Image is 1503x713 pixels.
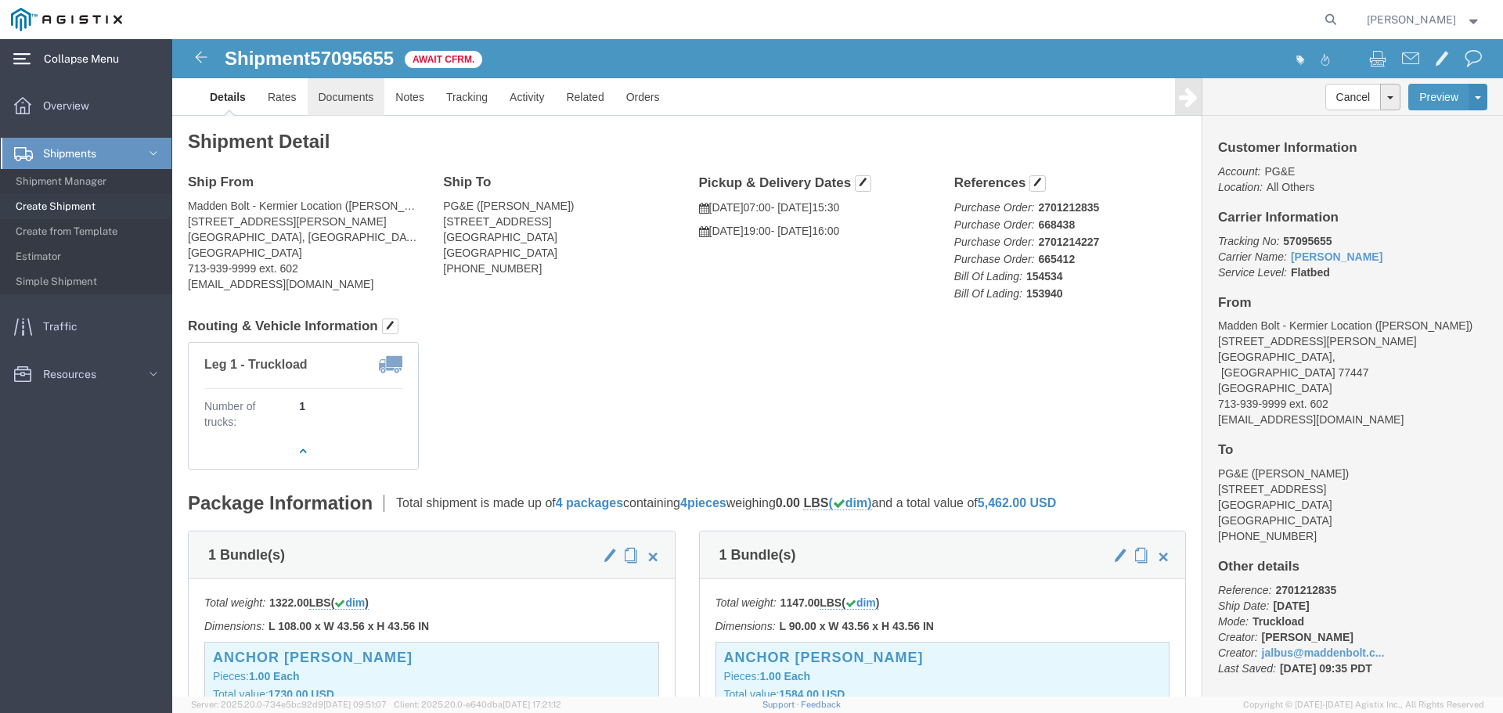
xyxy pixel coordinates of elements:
[1,90,171,121] a: Overview
[43,138,107,169] span: Shipments
[16,266,160,297] span: Simple Shipment
[43,90,100,121] span: Overview
[1366,10,1482,29] button: [PERSON_NAME]
[1367,11,1456,28] span: Jessica Albus
[1,311,171,342] a: Traffic
[43,311,88,342] span: Traffic
[43,358,107,390] span: Resources
[394,700,561,709] span: Client: 2025.20.0-e640dba
[191,700,387,709] span: Server: 2025.20.0-734e5bc92d9
[16,191,160,222] span: Create Shipment
[16,216,160,247] span: Create from Template
[11,8,122,31] img: logo
[16,166,160,197] span: Shipment Manager
[762,700,802,709] a: Support
[44,43,130,74] span: Collapse Menu
[1243,698,1484,711] span: Copyright © [DATE]-[DATE] Agistix Inc., All Rights Reserved
[503,700,561,709] span: [DATE] 17:21:12
[172,39,1503,697] iframe: FS Legacy Container
[323,700,387,709] span: [DATE] 09:51:07
[801,700,841,709] a: Feedback
[1,138,171,169] a: Shipments
[1,358,171,390] a: Resources
[16,241,160,272] span: Estimator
